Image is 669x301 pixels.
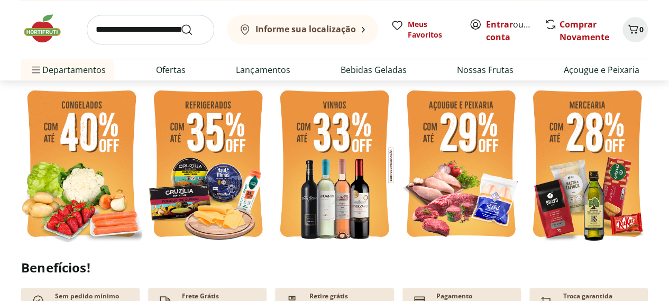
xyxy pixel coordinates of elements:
[486,18,533,43] span: ou
[274,84,395,246] img: vinho
[391,19,456,40] a: Meus Favoritos
[560,19,609,43] a: Comprar Novamente
[408,19,456,40] span: Meus Favoritos
[156,63,186,76] a: Ofertas
[21,260,648,275] h2: Benefícios!
[457,63,514,76] a: Nossas Frutas
[622,17,648,42] button: Carrinho
[564,63,639,76] a: Açougue e Peixaria
[21,13,74,44] img: Hortifruti
[309,292,347,300] p: Retire grátis
[486,19,513,30] a: Entrar
[180,23,206,36] button: Submit Search
[639,24,644,34] span: 0
[436,292,472,300] p: Pagamento
[30,57,106,83] span: Departamentos
[87,15,214,44] input: search
[227,15,378,44] button: Informe sua localização
[341,63,407,76] a: Bebidas Geladas
[400,84,521,246] img: açougue
[236,63,290,76] a: Lançamentos
[182,292,219,300] p: Frete Grátis
[563,292,612,300] p: Troca garantida
[486,19,544,43] a: Criar conta
[527,84,648,246] img: mercearia
[30,57,42,83] button: Menu
[255,23,356,35] b: Informe sua localização
[148,84,269,246] img: refrigerados
[21,84,142,246] img: feira
[55,292,119,300] p: Sem pedido mínimo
